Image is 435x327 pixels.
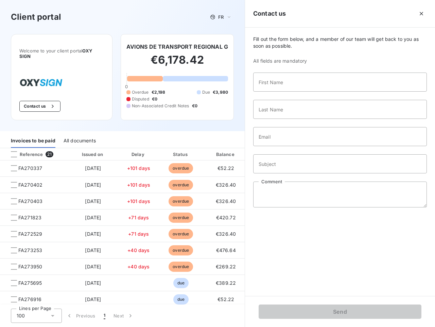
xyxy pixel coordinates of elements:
div: Balance [204,151,248,158]
span: [DATE] [85,198,101,204]
span: €3,980 [213,89,228,95]
h2: €6,178.42 [126,53,228,74]
input: placeholder [253,100,427,119]
span: due [173,294,189,305]
span: €389.22 [216,280,236,286]
span: €0 [192,103,197,109]
span: +101 days [127,182,150,188]
span: [DATE] [85,264,101,269]
span: €269.22 [216,264,236,269]
span: +71 days [128,215,149,220]
span: FA271823 [18,214,41,221]
span: Welcome to your client portal [19,48,104,59]
button: 1 [100,309,109,323]
span: Due [202,89,210,95]
span: [DATE] [85,182,101,188]
span: 100 [17,312,25,319]
span: +71 days [128,231,149,237]
button: Previous [62,309,100,323]
span: [DATE] [85,247,101,253]
span: overdue [169,262,193,272]
span: overdue [169,245,193,255]
span: overdue [169,180,193,190]
img: Company logo [19,75,63,90]
span: €476.64 [216,247,236,253]
span: FR [218,14,224,20]
span: overdue [169,213,193,223]
span: €326.40 [216,231,236,237]
div: Reference [5,151,43,157]
span: [DATE] [85,231,101,237]
span: Disputed [132,96,149,102]
h3: Client portal [11,11,61,23]
span: [DATE] [85,165,101,171]
span: €2,198 [152,89,166,95]
button: Contact us [19,101,60,112]
span: +101 days [127,198,150,204]
span: +40 days [127,264,150,269]
h5: Contact us [253,9,286,18]
span: 21 [46,151,53,157]
span: FA270337 [18,165,42,172]
span: 0 [125,84,128,89]
span: OXY SIGN [19,48,92,59]
span: FA276916 [18,296,41,303]
span: €52.22 [217,296,234,302]
span: +101 days [127,165,150,171]
span: Non-Associated Credit Notes [132,103,189,109]
span: overdue [169,229,193,239]
span: €326.40 [216,182,236,188]
span: Fill out the form below, and a member of our team will get back to you as soon as possible. [253,36,427,49]
span: +40 days [127,247,150,253]
span: FA273950 [18,263,42,270]
span: €326.40 [216,198,236,204]
span: overdue [169,196,193,206]
input: placeholder [253,73,427,92]
span: 1 [104,312,105,319]
div: All documents [64,134,96,148]
span: due [173,278,189,288]
div: Delay [119,151,158,158]
span: €0 [152,96,157,102]
span: FA270403 [18,198,42,205]
span: [DATE] [85,280,101,286]
span: FA275695 [18,280,42,286]
span: Overdue [132,89,149,95]
span: overdue [169,163,193,173]
span: FA273253 [18,247,42,254]
span: All fields are mandatory [253,58,427,64]
span: FA270402 [18,182,42,188]
button: Next [109,309,138,323]
input: placeholder [253,127,427,146]
h6: AVIONS DE TRANSPORT REGIONAL G [126,43,228,51]
input: placeholder [253,154,427,173]
div: Issued on [70,151,117,158]
span: FA272529 [18,231,42,237]
span: €52.22 [217,165,234,171]
span: €420.72 [216,215,236,220]
span: [DATE] [85,215,101,220]
button: Send [259,305,421,319]
div: Invoices to be paid [11,134,55,148]
div: Status [161,151,201,158]
span: [DATE] [85,296,101,302]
